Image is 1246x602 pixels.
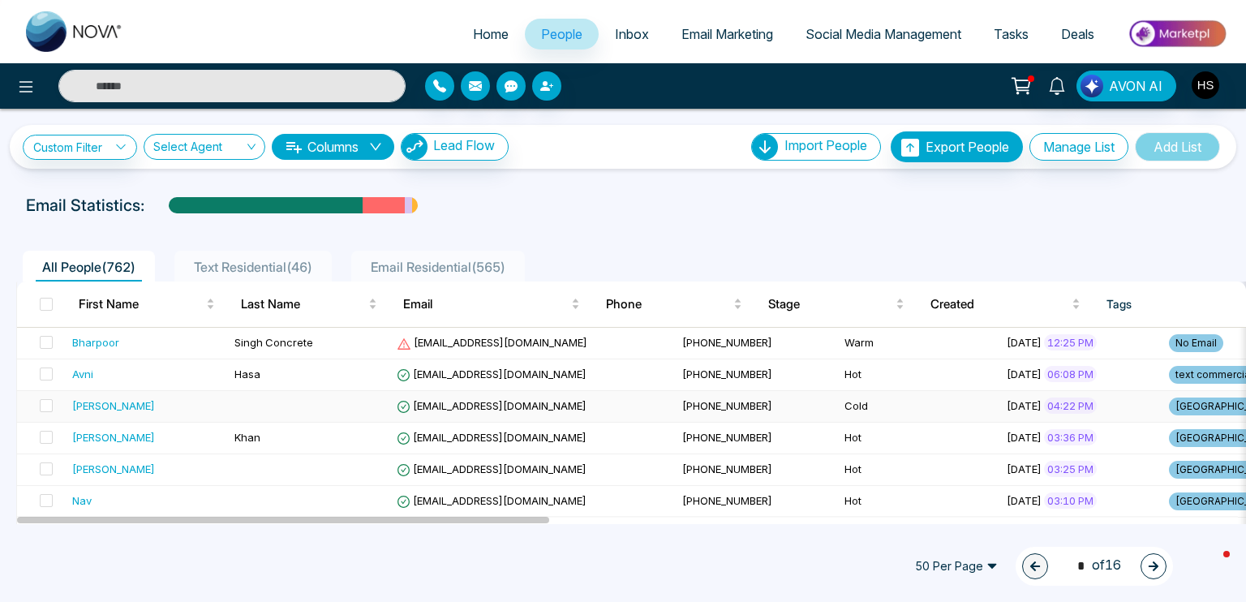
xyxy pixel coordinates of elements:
span: [PHONE_NUMBER] [682,494,772,507]
div: [PERSON_NAME] [72,461,155,477]
span: Email Marketing [681,26,773,42]
span: 03:10 PM [1044,492,1097,509]
span: Social Media Management [806,26,961,42]
span: Khan [234,431,260,444]
span: 03:25 PM [1044,461,1097,477]
a: Home [457,19,525,49]
span: 03:36 PM [1044,429,1097,445]
span: Deals [1061,26,1094,42]
span: 04:22 PM [1044,398,1097,414]
div: Bharpoor [72,334,119,350]
span: Created [930,295,1068,314]
span: Tasks [994,26,1029,42]
a: Email Marketing [665,19,789,49]
span: All People ( 762 ) [36,259,142,275]
span: [EMAIL_ADDRESS][DOMAIN_NAME] [397,399,586,412]
span: [DATE] [1007,494,1042,507]
button: Manage List [1029,133,1128,161]
th: Last Name [228,282,390,327]
th: Stage [755,282,917,327]
span: Phone [606,295,730,314]
td: Hot [838,486,1000,518]
img: User Avatar [1192,71,1219,99]
img: Nova CRM Logo [26,11,123,52]
th: Email [390,282,593,327]
a: People [525,19,599,49]
td: Warm [838,328,1000,359]
button: Lead Flow [401,133,509,161]
span: Email [403,295,568,314]
span: down [369,140,382,153]
span: No Email [1169,334,1223,352]
span: Text Residential ( 46 ) [187,259,319,275]
span: Email Residential ( 565 ) [364,259,512,275]
span: Export People [926,139,1009,155]
a: Inbox [599,19,665,49]
span: Stage [768,295,892,314]
button: AVON AI [1076,71,1176,101]
span: [PHONE_NUMBER] [682,368,772,381]
span: [DATE] [1007,431,1042,444]
a: Deals [1045,19,1111,49]
span: 06:08 PM [1044,366,1097,382]
span: 12:25 PM [1044,334,1097,350]
iframe: Intercom live chat [1191,547,1230,586]
span: of 16 [1068,555,1121,577]
span: First Name [79,295,203,314]
div: [PERSON_NAME] [72,429,155,445]
span: [DATE] [1007,399,1042,412]
span: [PHONE_NUMBER] [682,462,772,475]
span: [PHONE_NUMBER] [682,399,772,412]
button: Columnsdown [272,134,394,160]
span: 50 Per Page [904,553,1009,579]
td: Hot [838,454,1000,486]
span: [EMAIL_ADDRESS][DOMAIN_NAME] [397,494,586,507]
span: [EMAIL_ADDRESS][DOMAIN_NAME] [397,431,586,444]
th: Created [917,282,1093,327]
th: Phone [593,282,755,327]
span: Lead Flow [433,137,495,153]
span: Import People [784,137,867,153]
span: People [541,26,582,42]
div: Avni [72,366,93,382]
img: Lead Flow [402,134,428,160]
a: Tasks [977,19,1045,49]
p: Email Statistics: [26,193,144,217]
img: Market-place.gif [1119,15,1236,52]
td: Hot [838,359,1000,391]
span: [PHONE_NUMBER] [682,431,772,444]
button: Export People [891,131,1023,162]
span: Hasa [234,368,260,381]
span: [DATE] [1007,462,1042,475]
td: Cold [838,391,1000,423]
span: [EMAIL_ADDRESS][DOMAIN_NAME] [397,368,586,381]
span: [PHONE_NUMBER] [682,336,772,349]
td: Hot [838,423,1000,454]
span: Last Name [241,295,365,314]
span: [DATE] [1007,336,1042,349]
a: Lead FlowLead Flow [394,133,509,161]
a: Custom Filter [23,135,137,160]
div: Nav [72,492,92,509]
span: Inbox [615,26,649,42]
img: Lead Flow [1081,75,1103,97]
span: [DATE] [1007,368,1042,381]
span: AVON AI [1109,76,1162,96]
span: Singh Concrete [234,336,313,349]
span: [EMAIL_ADDRESS][DOMAIN_NAME] [397,336,587,349]
th: First Name [66,282,228,327]
div: [PERSON_NAME] [72,398,155,414]
span: Home [473,26,509,42]
span: [EMAIL_ADDRESS][DOMAIN_NAME] [397,462,586,475]
a: Social Media Management [789,19,977,49]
